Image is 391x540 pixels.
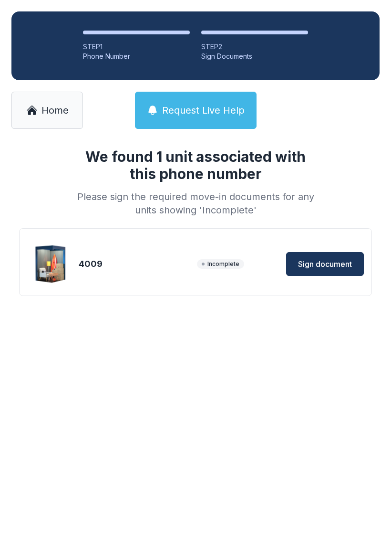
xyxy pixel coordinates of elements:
span: Incomplete [197,259,244,269]
span: Sign document [298,258,352,270]
div: Phone Number [83,52,190,61]
span: Request Live Help [162,104,245,117]
div: STEP 1 [83,42,190,52]
span: Home [41,104,69,117]
div: 4009 [79,257,193,271]
div: Please sign the required move-in documents for any units showing 'Incomplete' [73,190,318,217]
div: Sign Documents [201,52,308,61]
div: STEP 2 [201,42,308,52]
h1: We found 1 unit associated with this phone number [73,148,318,182]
